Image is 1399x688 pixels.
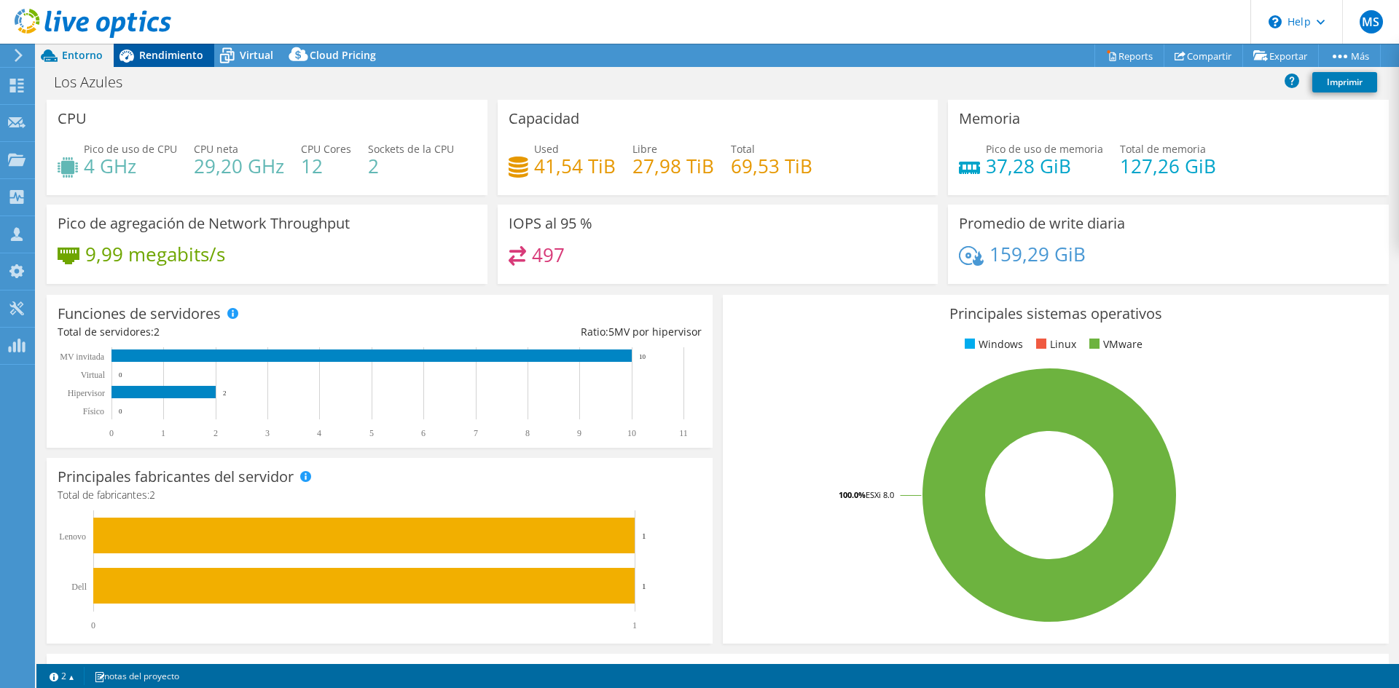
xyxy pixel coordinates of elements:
li: Linux [1032,336,1076,352]
span: Total de memoria [1120,142,1206,156]
text: Lenovo [59,531,86,542]
svg: \n [1269,15,1282,28]
h4: 41,54 TiB [534,158,616,174]
span: Total [731,142,755,156]
a: Más [1318,44,1381,67]
span: Rendimiento [139,48,203,62]
tspan: 100.0% [839,489,866,500]
h4: 497 [532,247,565,263]
span: Used [534,142,559,156]
h3: Capacidad [509,111,579,127]
text: 4 [317,428,321,438]
text: Dell [71,582,87,592]
text: 0 [119,371,122,379]
text: 2 [223,390,227,397]
a: Compartir [1164,44,1243,67]
text: Virtual [81,370,106,380]
h3: IOPS al 95 % [509,216,592,232]
span: CPU neta [194,142,238,156]
span: Sockets de la CPU [368,142,454,156]
span: 5 [608,325,614,339]
a: Reports [1094,44,1164,67]
h4: 27,98 TiB [632,158,714,174]
text: 0 [91,620,95,630]
text: 11 [679,428,688,438]
span: 2 [149,488,155,502]
text: Hipervisor [68,388,105,398]
text: 2 [213,428,218,438]
text: 8 [525,428,530,438]
tspan: Físico [83,406,104,416]
text: 0 [109,428,114,438]
span: MS [1360,10,1383,33]
h4: 37,28 GiB [986,158,1103,174]
h4: 29,20 GHz [194,158,284,174]
h4: 2 [368,158,454,174]
h4: 69,53 TiB [731,158,812,174]
tspan: ESXi 8.0 [866,489,894,500]
a: Exportar [1242,44,1319,67]
span: 2 [154,325,160,339]
text: 0 [119,408,122,415]
h3: Promedio de write diaria [959,216,1125,232]
span: Virtual [240,48,273,62]
span: Pico de uso de CPU [84,142,177,156]
h4: Total de fabricantes: [58,487,702,503]
h1: Los Azules [47,74,145,90]
span: CPU Cores [301,142,351,156]
text: 9 [577,428,581,438]
text: 5 [369,428,374,438]
text: 1 [632,620,637,630]
div: Ratio: MV por hipervisor [380,324,702,340]
text: 6 [421,428,426,438]
div: Total de servidores: [58,324,380,340]
h3: CPU [58,111,87,127]
h4: 159,29 GiB [990,246,1086,262]
h4: 12 [301,158,351,174]
span: Pico de uso de memoria [986,142,1103,156]
li: Windows [961,336,1023,352]
h3: Memoria [959,111,1020,127]
li: VMware [1086,336,1143,352]
text: 1 [161,428,165,438]
a: notas del proyecto [84,667,189,685]
h3: Principales sistemas operativos [734,306,1378,322]
text: MV invitada [60,352,104,362]
h4: 127,26 GiB [1120,158,1216,174]
h4: 4 GHz [84,158,177,174]
text: 7 [474,428,478,438]
text: 10 [627,428,636,438]
h4: 9,99 megabits/s [85,246,225,262]
a: Imprimir [1312,72,1377,92]
a: 2 [39,667,85,685]
span: Libre [632,142,657,156]
text: 1 [642,582,646,590]
text: 3 [265,428,270,438]
h3: Pico de agregación de Network Throughput [58,216,350,232]
span: Entorno [62,48,103,62]
h3: Principales fabricantes del servidor [58,469,294,485]
span: Cloud Pricing [310,48,376,62]
text: 1 [642,531,646,540]
h3: Funciones de servidores [58,306,221,322]
text: 10 [639,353,646,360]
